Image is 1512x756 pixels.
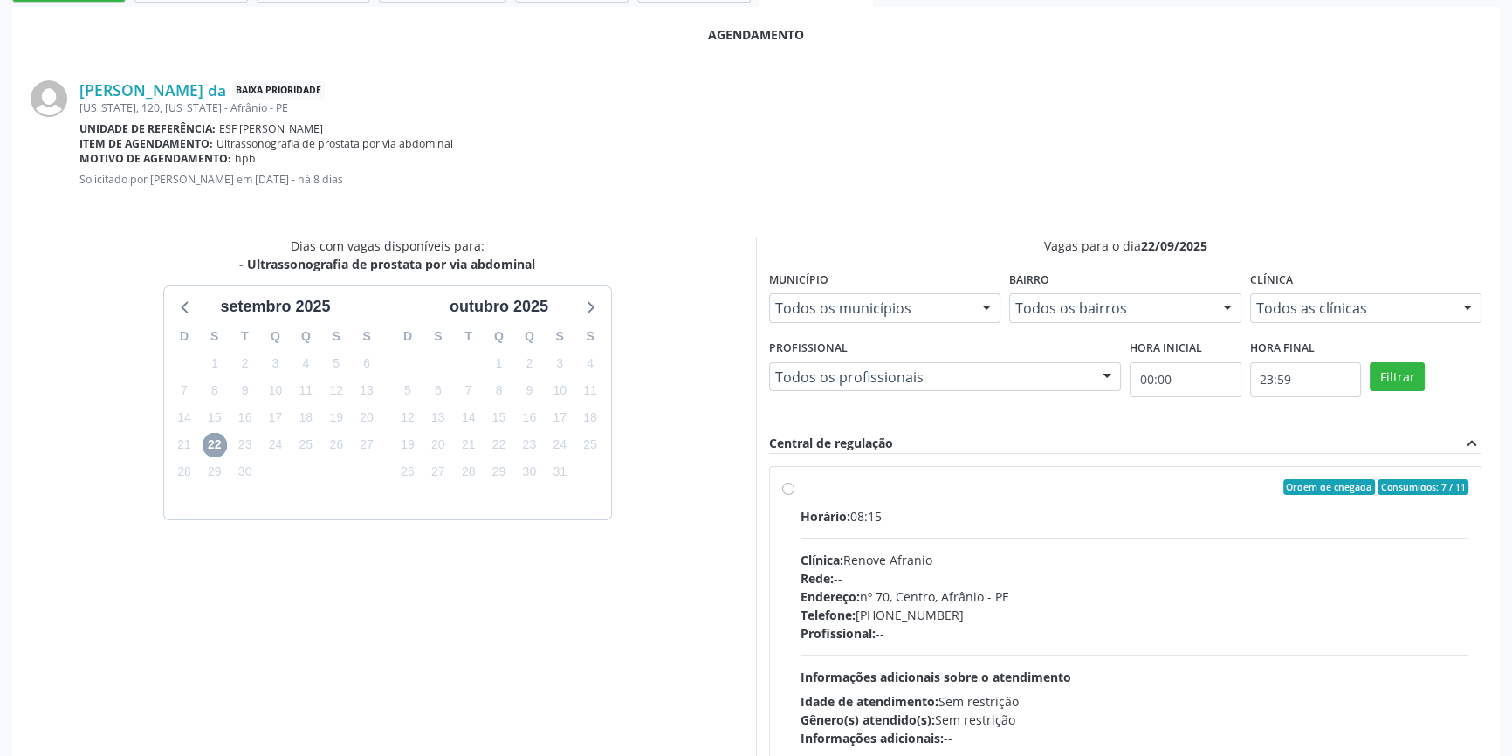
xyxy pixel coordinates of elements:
[235,151,256,166] span: hpb
[801,711,935,728] span: Gênero(s) atendido(s):
[575,323,606,350] div: S
[801,551,1468,569] div: Renove Afranio
[79,136,213,151] b: Item de agendamento:
[172,460,196,485] span: domingo, 28 de setembro de 2025
[484,323,514,350] div: Q
[547,460,572,485] span: sexta-feira, 31 de outubro de 2025
[239,237,535,273] div: Dias com vagas disponíveis para:
[213,295,337,319] div: setembro 2025
[486,460,511,485] span: quarta-feira, 29 de outubro de 2025
[233,433,258,457] span: terça-feira, 23 de setembro de 2025
[801,692,1468,711] div: Sem restrição
[457,460,481,485] span: terça-feira, 28 de outubro de 2025
[79,172,1481,187] p: Solicitado por [PERSON_NAME] em [DATE] - há 8 dias
[172,378,196,402] span: domingo, 7 de setembro de 2025
[263,351,287,375] span: quarta-feira, 3 de setembro de 2025
[233,406,258,430] span: terça-feira, 16 de setembro de 2025
[1256,299,1446,317] span: Todos as clínicas
[354,378,379,402] span: sábado, 13 de setembro de 2025
[1283,479,1375,495] span: Ordem de chegada
[1130,335,1202,362] label: Hora inicial
[354,351,379,375] span: sábado, 6 de setembro de 2025
[547,351,572,375] span: sexta-feira, 3 de outubro de 2025
[232,81,325,100] span: Baixa Prioridade
[203,460,227,485] span: segunda-feira, 29 de setembro de 2025
[293,406,318,430] span: quinta-feira, 18 de setembro de 2025
[423,323,453,350] div: S
[293,433,318,457] span: quinta-feira, 25 de setembro de 2025
[1141,237,1207,254] span: 22/09/2025
[801,624,1468,643] div: --
[233,378,258,402] span: terça-feira, 9 de setembro de 2025
[426,460,450,485] span: segunda-feira, 27 de outubro de 2025
[1009,267,1049,294] label: Bairro
[1462,434,1481,453] i: expand_less
[169,323,200,350] div: D
[801,607,856,623] span: Telefone:
[393,323,423,350] div: D
[239,255,535,273] div: - Ultrassonografia de prostata por via abdominal
[203,378,227,402] span: segunda-feira, 8 de setembro de 2025
[321,323,352,350] div: S
[517,351,541,375] span: quinta-feira, 2 de outubro de 2025
[426,406,450,430] span: segunda-feira, 13 de outubro de 2025
[769,434,893,453] div: Central de regulação
[775,368,1085,386] span: Todos os profissionais
[203,406,227,430] span: segunda-feira, 15 de setembro de 2025
[31,25,1481,44] div: Agendamento
[801,508,850,525] span: Horário:
[457,406,481,430] span: terça-feira, 14 de outubro de 2025
[230,323,260,350] div: T
[517,433,541,457] span: quinta-feira, 23 de outubro de 2025
[801,570,834,587] span: Rede:
[31,80,67,117] img: img
[578,351,602,375] span: sábado, 4 de outubro de 2025
[486,351,511,375] span: quarta-feira, 1 de outubro de 2025
[203,351,227,375] span: segunda-feira, 1 de setembro de 2025
[395,378,420,402] span: domingo, 5 de outubro de 2025
[293,351,318,375] span: quinta-feira, 4 de setembro de 2025
[1250,362,1362,397] input: Selecione o horário
[1130,362,1241,397] input: Selecione o horário
[801,625,876,642] span: Profissional:
[801,729,1468,747] div: --
[769,237,1481,255] div: Vagas para o dia
[578,378,602,402] span: sábado, 11 de outubro de 2025
[801,588,860,605] span: Endereço:
[517,378,541,402] span: quinta-feira, 9 de outubro de 2025
[354,406,379,430] span: sábado, 20 de setembro de 2025
[172,406,196,430] span: domingo, 14 de setembro de 2025
[324,406,348,430] span: sexta-feira, 19 de setembro de 2025
[233,460,258,485] span: terça-feira, 30 de setembro de 2025
[324,433,348,457] span: sexta-feira, 26 de setembro de 2025
[79,80,226,100] a: [PERSON_NAME] da
[547,378,572,402] span: sexta-feira, 10 de outubro de 2025
[1250,335,1315,362] label: Hora final
[216,136,453,151] span: Ultrassonografia de prostata por via abdominal
[457,378,481,402] span: terça-feira, 7 de outubro de 2025
[199,323,230,350] div: S
[291,323,321,350] div: Q
[769,267,828,294] label: Município
[801,606,1468,624] div: [PHONE_NUMBER]
[395,406,420,430] span: domingo, 12 de outubro de 2025
[79,121,216,136] b: Unidade de referência:
[1015,299,1205,317] span: Todos os bairros
[263,406,287,430] span: quarta-feira, 17 de setembro de 2025
[1250,267,1293,294] label: Clínica
[79,151,231,166] b: Motivo de agendamento:
[293,378,318,402] span: quinta-feira, 11 de setembro de 2025
[486,378,511,402] span: quarta-feira, 8 de outubro de 2025
[395,433,420,457] span: domingo, 19 de outubro de 2025
[801,730,944,746] span: Informações adicionais:
[486,406,511,430] span: quarta-feira, 15 de outubro de 2025
[172,433,196,457] span: domingo, 21 de setembro de 2025
[203,433,227,457] span: segunda-feira, 22 de setembro de 2025
[769,335,848,362] label: Profissional
[547,406,572,430] span: sexta-feira, 17 de outubro de 2025
[453,323,484,350] div: T
[517,460,541,485] span: quinta-feira, 30 de outubro de 2025
[457,433,481,457] span: terça-feira, 21 de outubro de 2025
[775,299,965,317] span: Todos os municípios
[801,552,843,568] span: Clínica:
